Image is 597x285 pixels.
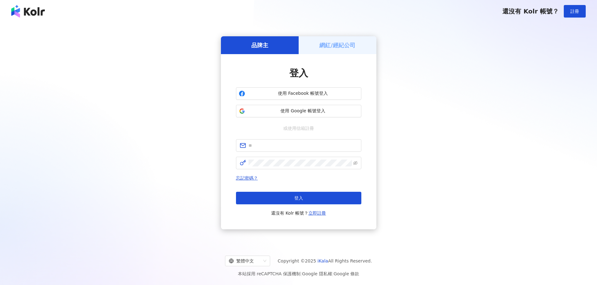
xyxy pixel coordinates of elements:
[502,8,559,15] span: 還沒有 Kolr 帳號？
[238,270,359,277] span: 本站採用 reCAPTCHA 保護機制
[301,271,302,276] span: |
[271,209,326,217] span: 還沒有 Kolr 帳號？
[289,68,308,79] span: 登入
[248,90,359,97] span: 使用 Facebook 帳號登入
[248,108,359,114] span: 使用 Google 帳號登入
[308,211,326,216] a: 立即註冊
[294,196,303,201] span: 登入
[278,257,372,265] span: Copyright © 2025 All Rights Reserved.
[251,41,268,49] h5: 品牌主
[564,5,586,18] button: 註冊
[302,271,332,276] a: Google 隱私權
[333,271,359,276] a: Google 條款
[236,87,361,100] button: 使用 Facebook 帳號登入
[236,105,361,117] button: 使用 Google 帳號登入
[319,41,355,49] h5: 網紅/經紀公司
[229,256,261,266] div: 繁體中文
[236,192,361,204] button: 登入
[570,9,579,14] span: 註冊
[11,5,45,18] img: logo
[317,258,328,263] a: iKala
[332,271,334,276] span: |
[279,125,318,132] span: 或使用信箱註冊
[236,176,258,181] a: 忘記密碼？
[353,161,358,165] span: eye-invisible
